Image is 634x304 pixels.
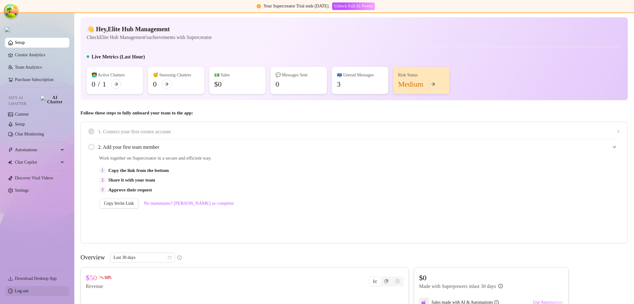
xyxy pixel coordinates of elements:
a: Unlock Full AI Power [332,4,375,8]
img: logo.svg [5,27,10,32]
span: 2. Add your first team member [98,143,620,151]
img: Chat Copilot [8,160,12,165]
a: Content [15,112,28,117]
iframe: Adding Team Members [496,155,620,234]
span: Work together on Supercreator in a secure and efficient way. [99,155,481,162]
button: Copy Invite Link [99,199,139,208]
span: arrow-right [164,82,169,86]
article: Revenue [86,283,111,290]
a: Team Analytics [15,65,42,70]
article: $50 [86,273,97,283]
span: info-circle [177,255,182,260]
strong: Approve their request [108,187,152,192]
article: $0 [419,273,503,283]
span: calendar [168,256,172,259]
img: AI Chatter [41,96,64,104]
a: Settings [15,188,29,193]
span: arrow-right [431,82,435,86]
article: Check Elite Hub Management's achievements with Supercreator [87,33,212,41]
div: 1. Connect your first creator account [88,124,620,139]
span: exclamation-circle [257,4,261,8]
span: Download Desktop App [15,276,57,281]
span: 1. Connect your first creator account [98,128,620,135]
strong: Share it with your team [108,178,155,182]
div: 2 [99,177,106,184]
span: Your Supercreator Trial ends [DATE]. [263,4,330,8]
span: Chat Copilot [15,157,59,167]
span: Automations [15,145,59,155]
span: Izzy AI Chatter [9,95,38,107]
div: 📪 Unread Messages [337,72,383,79]
span: fall [99,275,104,280]
div: Risk Status [398,72,445,79]
div: 2. Add your first team member [88,139,620,155]
article: Made with Superpowers in last 30 days [419,283,496,290]
span: line-chart [373,279,377,283]
button: Unlock Full AI Power [332,2,375,10]
div: 1 [102,79,106,89]
div: 💬 Messages Sent [276,72,322,79]
span: collapsed [616,130,620,133]
div: 3 [99,186,106,193]
div: 1 [99,167,106,174]
span: download [8,276,13,281]
div: 😴 Snoozing Chatters [153,72,199,79]
span: expanded [613,145,616,149]
span: pie-chart [384,279,389,283]
a: Discover Viral Videos [15,176,53,180]
span: Copy Invite Link [104,201,134,206]
span: dollar-circle [395,279,400,283]
div: 💵 Sales [214,72,261,79]
a: Purchase Subscription [15,75,64,85]
a: Creator Analytics [15,50,64,60]
span: Last 30 days [114,253,171,262]
a: Chat Monitoring [15,132,44,136]
div: 0 [276,79,279,89]
div: 0 [92,79,95,89]
h5: Live Metrics (Last Hour) [92,53,145,61]
div: 👩‍💻 Active Chatters [92,72,138,79]
a: No teammates? [PERSON_NAME] as complete [144,200,234,207]
div: 0 [153,79,157,89]
span: info-circle [498,284,503,288]
h4: 👋 Hey, Elite Hub Management [87,25,212,33]
a: Setup [15,122,25,126]
div: 3 [337,79,341,89]
strong: Follow these steps to fully onboard your team to the app: [80,110,193,115]
span: arrow-right [114,82,118,86]
a: Log out [15,289,28,293]
div: $0 [214,79,222,89]
div: segmented control [369,276,404,286]
span: 80 % [104,274,111,280]
button: Open Tanstack query devtools [5,5,17,17]
a: Setup [15,40,25,45]
span: thunderbolt [8,148,13,152]
span: Unlock Full AI Power [334,4,373,9]
strong: Copy the link from the bottom [108,168,169,173]
article: Overview [80,253,105,262]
